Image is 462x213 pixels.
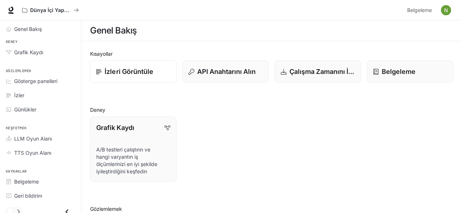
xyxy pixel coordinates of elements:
font: Grafik Kaydı [96,124,134,131]
font: İzleri Görüntüle [105,68,153,75]
font: Gösterge panelleri [14,78,57,84]
a: TTS Oyun Alanı [3,146,78,159]
font: Belgeleme [14,178,39,185]
a: LLM Oyun Alanı [3,132,78,145]
font: Belgeleme [407,7,432,13]
img: Kullanıcı avatarı [441,5,451,15]
font: Keşfetmek [6,126,27,130]
font: Gözlemlemek [6,68,31,73]
button: API Anahtarını Alın [182,60,269,83]
a: Grafik KaydıA/B testleri çalıştırın ve hangi varyantın iş ölçümlerinizi en iyi şekilde iyileştird... [90,117,177,182]
a: Genel Bakış [3,23,78,35]
a: İzleri Görüntüle [90,60,177,83]
font: TTS Oyun Alanı [14,150,51,156]
font: Çalışma Zamanını İndir [289,68,361,75]
button: Tüm çalışma alanları [19,3,82,17]
a: Geri bildirim [3,189,78,202]
font: Gözlemlemek [90,206,122,212]
a: Günlükler [3,103,78,116]
font: Günlükler [14,106,36,113]
a: Grafik Kaydı [3,46,78,59]
font: Belgeleme [382,68,416,75]
font: Grafik Kaydı [14,49,43,55]
font: Dünya İçi Yapay Zeka Demoları [30,7,108,13]
a: Belgeleme [3,175,78,188]
a: Gösterge panelleri [3,75,78,87]
a: Belgeleme [367,60,453,83]
a: İzler [3,89,78,102]
font: Kısayollar [90,51,113,57]
font: API Anahtarını Alın [197,68,256,75]
font: Deney [6,39,17,44]
a: Belgeleme [404,3,436,17]
font: Geri bildirim [14,193,42,199]
a: Çalışma Zamanını İndir [275,60,361,83]
button: Kullanıcı avatarı [439,3,453,17]
font: Kaynaklar [6,169,27,174]
font: Deney [90,107,105,113]
font: LLM Oyun Alanı [14,135,52,142]
font: Genel Bakış [14,26,42,32]
font: İzler [14,92,24,98]
font: Genel Bakış [90,25,137,36]
font: A/B testleri çalıştırın ve hangi varyantın iş ölçümlerinizi en iyi şekilde iyileştirdiğini keşfedin [96,146,157,174]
